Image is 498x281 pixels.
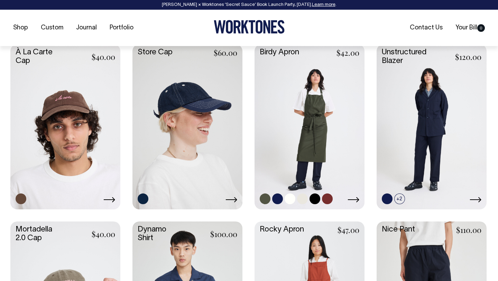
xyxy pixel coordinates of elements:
[73,22,100,34] a: Journal
[407,22,445,34] a: Contact Us
[312,3,335,7] a: Learn more
[394,193,405,204] span: +2
[453,22,488,34] a: Your Bill0
[107,22,136,34] a: Portfolio
[477,24,485,32] span: 0
[38,22,66,34] a: Custom
[7,2,491,7] div: [PERSON_NAME] × Worktones ‘Secret Sauce’ Book Launch Party, [DATE]. .
[10,22,31,34] a: Shop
